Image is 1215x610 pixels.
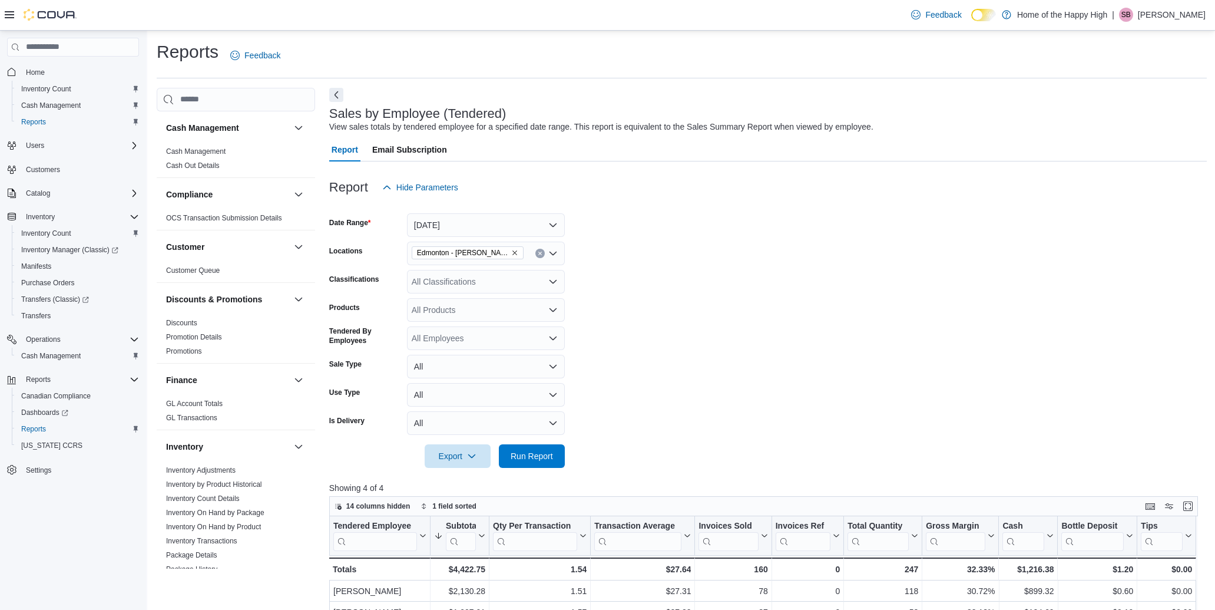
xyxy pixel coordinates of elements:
[166,294,262,305] h3: Discounts & Promotions
[16,292,94,306] a: Transfers (Classic)
[926,584,995,598] div: 30.72%
[12,258,144,275] button: Manifests
[244,50,280,61] span: Feedback
[16,276,139,290] span: Purchase Orders
[21,84,71,94] span: Inventory Count
[292,292,306,306] button: Discounts & Promotions
[775,520,830,550] div: Invoices Ref
[21,245,118,255] span: Inventory Manager (Classic)
[1141,520,1183,550] div: Tips
[166,480,262,489] a: Inventory by Product Historical
[21,65,49,80] a: Home
[166,122,289,134] button: Cash Management
[594,584,691,598] div: $27.31
[329,303,360,312] label: Products
[292,121,306,135] button: Cash Management
[16,115,51,129] a: Reports
[12,97,144,114] button: Cash Management
[26,335,61,344] span: Operations
[166,509,264,517] a: Inventory On Hand by Package
[1002,520,1044,532] div: Cash
[493,562,587,576] div: 1.54
[330,499,415,513] button: 14 columns hidden
[2,461,144,478] button: Settings
[432,444,484,468] span: Export
[329,246,363,256] label: Locations
[166,374,197,386] h3: Finance
[12,275,144,291] button: Purchase Orders
[16,349,139,363] span: Cash Management
[329,218,371,227] label: Date Range
[166,266,220,275] span: Customer Queue
[2,331,144,348] button: Operations
[1119,8,1133,22] div: Sher Buchholtz
[16,422,139,436] span: Reports
[594,520,681,550] div: Transaction Average
[847,520,918,550] button: Total Quantity
[16,243,123,257] a: Inventory Manager (Classic)
[21,332,139,347] span: Operations
[412,246,524,259] span: Edmonton - Rice Howard Way - Fire & Flower
[847,584,918,598] div: 118
[166,565,217,574] span: Package History
[499,444,565,468] button: Run Report
[594,520,681,532] div: Transaction Average
[26,68,45,77] span: Home
[12,388,144,404] button: Canadian Compliance
[2,161,144,178] button: Customers
[333,520,417,550] div: Tendered Employee
[21,101,81,110] span: Cash Management
[166,522,261,532] span: Inventory On Hand by Product
[21,278,75,288] span: Purchase Orders
[21,372,55,387] button: Reports
[166,241,289,253] button: Customer
[434,520,485,550] button: Subtotal
[2,64,144,81] button: Home
[548,334,558,343] button: Open list of options
[493,584,587,598] div: 1.51
[16,259,56,273] a: Manifests
[698,520,758,550] div: Invoices Sold
[417,247,509,259] span: Edmonton - [PERSON_NAME] Way - Fire & Flower
[157,316,315,363] div: Discounts & Promotions
[166,266,220,275] a: Customer Queue
[16,98,139,113] span: Cash Management
[407,411,565,435] button: All
[446,520,476,532] div: Subtotal
[166,147,226,156] span: Cash Management
[21,139,49,153] button: Users
[775,562,839,576] div: 0
[16,259,139,273] span: Manifests
[24,9,77,21] img: Cova
[21,408,68,417] span: Dashboards
[847,520,909,532] div: Total Quantity
[166,494,240,503] span: Inventory Count Details
[16,389,95,403] a: Canadian Compliance
[166,441,203,453] h3: Inventory
[1061,520,1133,550] button: Bottle Deposit
[926,520,995,550] button: Gross Margin
[157,211,315,230] div: Compliance
[166,466,236,474] a: Inventory Adjustments
[226,44,285,67] a: Feedback
[166,347,202,355] a: Promotions
[166,333,222,341] a: Promotion Details
[166,214,282,222] a: OCS Transaction Submission Details
[21,424,46,434] span: Reports
[157,40,218,64] h1: Reports
[416,499,481,513] button: 1 field sorted
[698,562,767,576] div: 160
[329,482,1207,494] p: Showing 4 of 4
[7,59,139,509] nav: Complex example
[1112,8,1114,22] p: |
[2,185,144,202] button: Catalog
[16,226,76,240] a: Inventory Count
[12,348,144,364] button: Cash Management
[12,421,144,437] button: Reports
[166,466,236,475] span: Inventory Adjustments
[16,309,55,323] a: Transfers
[157,144,315,177] div: Cash Management
[594,562,691,576] div: $27.64
[493,520,587,550] button: Qty Per Transaction
[329,275,379,284] label: Classifications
